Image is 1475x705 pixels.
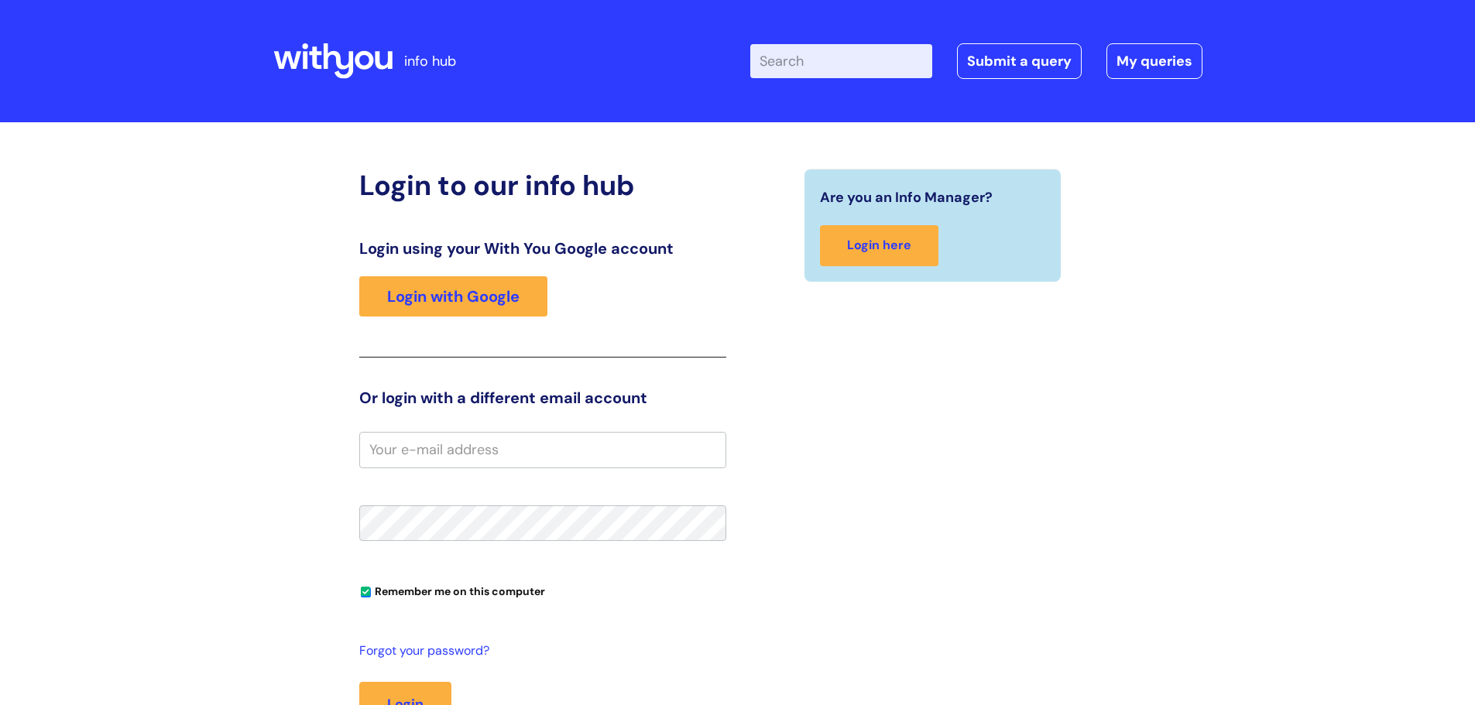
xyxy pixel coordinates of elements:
p: info hub [404,49,456,74]
span: Are you an Info Manager? [820,185,993,210]
input: Remember me on this computer [361,587,371,597]
a: Submit a query [957,43,1082,79]
input: Your e-mail address [359,432,726,467]
h3: Login using your With You Google account [359,239,726,258]
a: Forgot your password? [359,640,719,662]
h2: Login to our info hub [359,169,726,202]
a: Login with Google [359,276,547,317]
input: Search [750,44,932,78]
label: Remember me on this computer [359,581,545,598]
div: You can uncheck this option if you're logging in from a shared device [359,578,726,603]
a: My queries [1106,43,1202,79]
a: Login here [820,225,938,266]
h3: Or login with a different email account [359,388,726,407]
